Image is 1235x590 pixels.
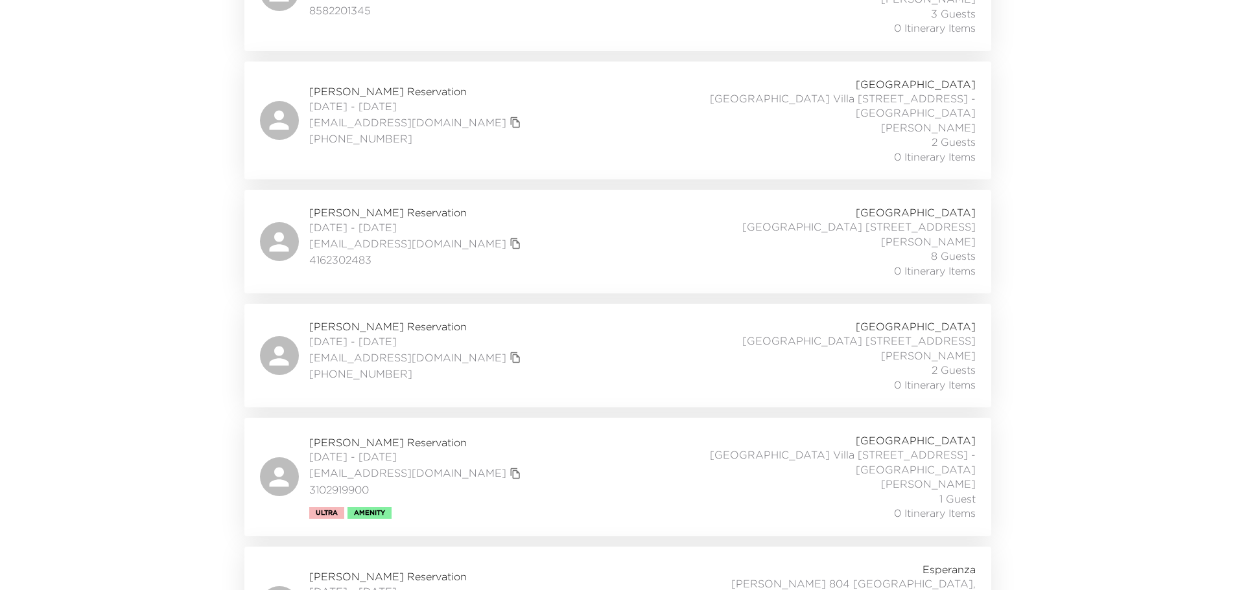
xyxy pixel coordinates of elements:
span: [DATE] - [DATE] [309,334,524,348]
a: [EMAIL_ADDRESS][DOMAIN_NAME] [309,466,506,480]
span: 0 Itinerary Items [894,21,976,35]
span: [PERSON_NAME] Reservation [309,84,524,98]
span: 8582201345 [309,3,524,17]
span: 2 Guests [932,363,976,377]
span: 0 Itinerary Items [894,506,976,520]
a: [PERSON_NAME] Reservation[DATE] - [DATE][EMAIL_ADDRESS][DOMAIN_NAME]copy primary member email4162... [244,190,991,293]
span: 3 Guests [931,6,976,21]
a: [PERSON_NAME] Reservation[DATE] - [DATE][EMAIL_ADDRESS][DOMAIN_NAME]copy primary member email[PHO... [244,304,991,407]
span: [GEOGRAPHIC_DATA] Villa [STREET_ADDRESS] - [GEOGRAPHIC_DATA] [689,91,976,120]
span: [DATE] - [DATE] [309,220,524,234]
span: [PERSON_NAME] [881,477,976,491]
span: 0 Itinerary Items [894,150,976,164]
button: copy primary member email [506,348,524,367]
span: Ultra [316,509,338,517]
span: [GEOGRAPHIC_DATA] [856,433,976,448]
span: [PERSON_NAME] [881,120,976,135]
button: copy primary member email [506,113,524,131]
span: 4162302483 [309,253,524,267]
span: [GEOGRAPHIC_DATA] [856,205,976,220]
a: [PERSON_NAME] Reservation[DATE] - [DATE][EMAIL_ADDRESS][DOMAIN_NAME]copy primary member email[PHO... [244,62,991,179]
span: [PERSON_NAME] Reservation [309,205,524,220]
span: [PERSON_NAME] Reservation [309,435,524,449]
span: [PHONE_NUMBER] [309,367,524,381]
a: [EMAIL_ADDRESS][DOMAIN_NAME] [309,350,506,365]
span: 0 Itinerary Items [894,378,976,392]
a: [PERSON_NAME] Reservation[DATE] - [DATE][EMAIL_ADDRESS][DOMAIN_NAME]copy primary member email3102... [244,418,991,536]
span: [PERSON_NAME] Reservation [309,569,524,584]
span: [GEOGRAPHIC_DATA] Villa [STREET_ADDRESS] - [GEOGRAPHIC_DATA] [689,448,976,477]
button: copy primary member email [506,464,524,482]
span: [PERSON_NAME] [881,348,976,363]
a: [EMAIL_ADDRESS][DOMAIN_NAME] [309,115,506,130]
span: Amenity [354,509,385,517]
span: 0 Itinerary Items [894,264,976,278]
span: Esperanza [923,562,976,576]
span: [GEOGRAPHIC_DATA] [856,319,976,334]
span: [PERSON_NAME] Reservation [309,319,524,334]
span: 3102919900 [309,482,524,497]
span: [PHONE_NUMBER] [309,131,524,146]
span: [DATE] - [DATE] [309,99,524,113]
span: 1 Guest [939,492,976,506]
span: [GEOGRAPHIC_DATA] [STREET_ADDRESS] [742,334,976,348]
span: [PERSON_NAME] [881,234,976,249]
span: [GEOGRAPHIC_DATA] [STREET_ADDRESS] [742,220,976,234]
span: [DATE] - [DATE] [309,449,524,464]
span: [GEOGRAPHIC_DATA] [856,77,976,91]
a: [EMAIL_ADDRESS][DOMAIN_NAME] [309,236,506,251]
span: 8 Guests [931,249,976,263]
button: copy primary member email [506,234,524,253]
span: 2 Guests [932,135,976,149]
